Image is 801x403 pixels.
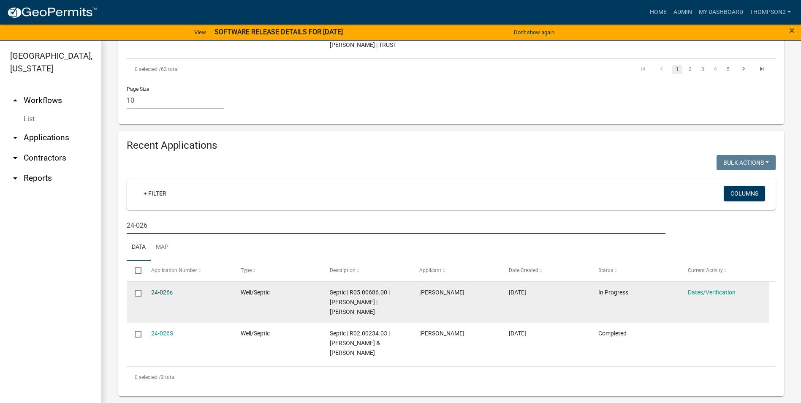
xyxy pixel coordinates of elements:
[696,62,709,76] li: page 3
[127,59,383,80] div: 63 total
[672,65,682,74] a: 1
[684,62,696,76] li: page 2
[411,261,501,281] datatable-header-cell: Applicant
[510,25,558,39] button: Don't show again
[10,173,20,183] i: arrow_drop_down
[688,289,736,296] a: Dates/Verification
[191,25,209,39] a: View
[710,65,720,74] a: 4
[127,217,665,234] input: Search for applications
[215,28,343,36] strong: SOFTWARE RELEASE DETAILS FOR [DATE]
[635,65,651,74] a: go to first page
[151,234,174,261] a: Map
[598,330,627,337] span: Completed
[127,367,776,388] div: 2 total
[419,289,464,296] span: Shari Bartlett
[754,65,770,74] a: go to last page
[151,267,197,273] span: Application Number
[509,267,538,273] span: Date Created
[723,65,733,74] a: 5
[330,267,356,273] span: Description
[789,25,795,36] span: ×
[695,4,747,20] a: My Dashboard
[151,330,173,337] a: 24-026S
[241,330,270,337] span: Well/Septic
[722,62,734,76] li: page 5
[590,261,680,281] datatable-header-cell: Status
[241,289,270,296] span: Well/Septic
[135,374,161,380] span: 0 selected /
[509,330,526,337] span: 04/23/2024
[151,289,173,296] a: 24-026s
[232,261,322,281] datatable-header-cell: Type
[646,4,670,20] a: Home
[598,267,613,273] span: Status
[688,267,723,273] span: Current Activity
[670,4,695,20] a: Admin
[127,139,776,152] h4: Recent Applications
[10,133,20,143] i: arrow_drop_down
[241,267,252,273] span: Type
[127,234,151,261] a: Data
[322,261,411,281] datatable-header-cell: Description
[137,186,173,201] a: + Filter
[671,62,684,76] li: page 1
[127,261,143,281] datatable-header-cell: Select
[501,261,590,281] datatable-header-cell: Date Created
[598,289,628,296] span: In Progress
[717,155,776,170] button: Bulk Actions
[10,153,20,163] i: arrow_drop_down
[736,65,752,74] a: go to next page
[509,289,526,296] span: 08/05/2024
[685,65,695,74] a: 2
[698,65,708,74] a: 3
[419,267,441,273] span: Applicant
[747,4,794,20] a: Thompson2
[419,330,464,337] span: Darrin
[330,289,390,315] span: Septic | R05.00686.00 | CATURIA,AMANDA | ADOLPH PICHLER
[10,95,20,106] i: arrow_drop_up
[680,261,769,281] datatable-header-cell: Current Activity
[724,186,765,201] button: Columns
[709,62,722,76] li: page 4
[143,261,232,281] datatable-header-cell: Application Number
[135,66,161,72] span: 0 selected /
[789,25,795,35] button: Close
[654,65,670,74] a: go to previous page
[330,330,390,356] span: Septic | R02.00234.03 | FESSENDEN,SAMUEL W & BRENDA C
